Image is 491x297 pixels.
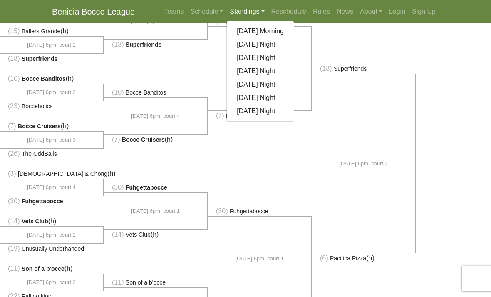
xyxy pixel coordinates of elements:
[126,89,166,96] span: Bocce Banditos
[18,170,107,177] span: [DEMOGRAPHIC_DATA] & Chong
[8,102,20,110] span: (23)
[112,279,124,286] span: (11)
[227,105,294,118] a: [DATE] Night
[27,183,76,192] span: [DATE] 6pm, court 4
[230,208,268,215] span: Fuhgettabocce
[216,207,228,215] span: (30)
[22,28,60,35] span: Ballers Grande
[310,3,333,20] a: Rules
[22,55,57,62] span: Superfriends
[27,88,76,97] span: [DATE] 6pm, court 2
[112,136,120,143] span: (7)
[22,75,66,82] span: Bocce Banditos
[27,231,76,239] span: [DATE] 6pm, court 1
[22,218,48,225] span: Vets Club
[104,229,208,240] li: (h)
[227,65,294,78] a: [DATE] Night
[227,38,294,51] a: [DATE] Night
[409,3,439,20] a: Sign Up
[227,25,294,38] a: [DATE] Morning
[22,150,57,157] span: The OddBalls
[8,150,20,157] span: (26)
[8,55,20,62] span: (18)
[357,3,386,20] a: About
[216,112,224,119] span: (7)
[8,245,20,252] span: (19)
[227,78,294,91] a: [DATE] Night
[112,184,124,191] span: (30)
[268,3,310,20] a: Reschedule
[386,3,409,20] a: Login
[122,136,165,143] span: Bocce Cruisers
[8,217,20,225] span: (14)
[27,136,76,144] span: [DATE] 6pm, court 3
[22,103,53,110] span: Bocceholics
[226,21,294,122] div: Standings
[27,41,76,49] span: [DATE] 6pm, court 1
[126,184,167,191] span: Fuhgettabocce
[226,3,268,20] a: Standings
[161,3,187,20] a: Teams
[339,160,388,168] span: [DATE] 6pm, court 2
[208,110,312,121] li: (h)
[8,27,20,35] span: (15)
[334,65,367,72] span: Superfriends
[18,123,61,130] span: Bocce Cruisers
[312,253,416,263] li: (h)
[27,278,76,287] span: [DATE] 6pm, court 2
[320,255,328,262] span: (6)
[8,197,20,205] span: (30)
[52,3,135,20] a: Benicia Bocce League
[126,231,151,238] span: Vets Club
[8,265,20,272] span: (11)
[112,231,124,238] span: (14)
[112,41,124,48] span: (18)
[131,207,180,215] span: [DATE] 6pm, court 1
[112,89,124,96] span: (10)
[126,279,166,286] span: Son of a b'occe
[333,3,357,20] a: News
[227,91,294,105] a: [DATE] Night
[8,170,16,177] span: (3)
[8,122,16,130] span: (7)
[126,41,161,48] span: Superfriends
[227,51,294,65] a: [DATE] Night
[131,112,180,120] span: [DATE] 6pm, court 4
[22,198,63,205] span: Fuhgettabocce
[8,75,20,82] span: (10)
[187,3,227,20] a: Schedule
[330,255,366,262] span: Pacifica Pizza
[104,134,208,145] li: (h)
[22,245,84,252] span: Unusually Underhanded
[320,65,332,72] span: (18)
[226,112,265,119] span: Bocce Cruisers
[22,265,64,272] span: Son of a b'occe
[235,255,284,263] span: [DATE] 6pm, court 1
